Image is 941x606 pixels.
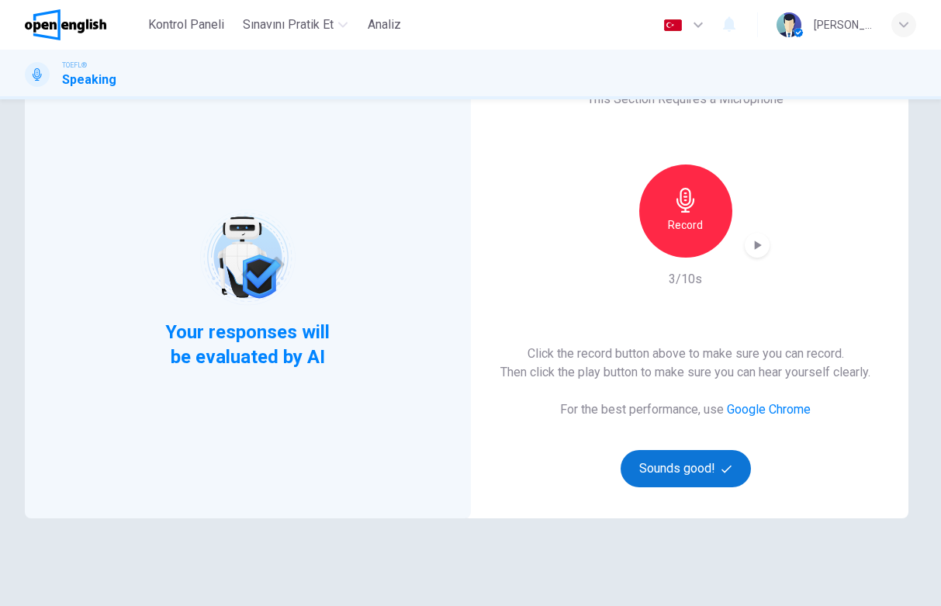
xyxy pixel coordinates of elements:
[560,400,811,419] h6: For the best performance, use
[142,11,230,39] button: Kontrol Paneli
[243,16,334,34] span: Sınavını Pratik Et
[62,60,87,71] span: TOEFL®
[727,402,811,417] a: Google Chrome
[237,11,354,39] button: Sınavını Pratik Et
[668,216,703,234] h6: Record
[587,90,784,109] h6: This Section Requires a Microphone
[663,19,683,31] img: tr
[814,16,873,34] div: [PERSON_NAME]
[368,16,401,34] span: Analiz
[500,345,870,382] h6: Click the record button above to make sure you can record. Then click the play button to make sur...
[25,9,106,40] img: OpenEnglish logo
[62,71,116,89] h1: Speaking
[154,320,342,369] span: Your responses will be evaluated by AI
[25,9,142,40] a: OpenEnglish logo
[639,164,732,258] button: Record
[199,208,297,306] img: robot icon
[621,450,751,487] button: Sounds good!
[360,11,410,39] button: Analiz
[669,270,702,289] h6: 3/10s
[148,16,224,34] span: Kontrol Paneli
[777,12,801,37] img: Profile picture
